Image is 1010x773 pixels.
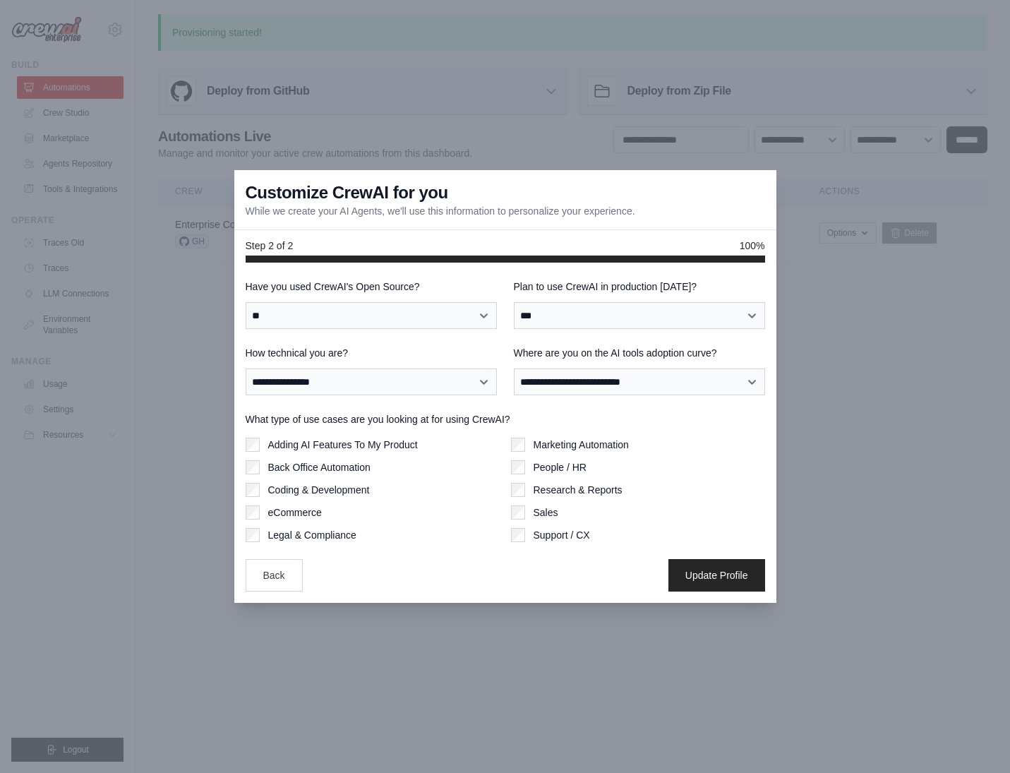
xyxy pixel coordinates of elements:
[514,346,765,360] label: Where are you on the AI tools adoption curve?
[534,460,587,474] label: People / HR
[268,483,370,497] label: Coding & Development
[668,559,765,592] button: Update Profile
[246,239,294,253] span: Step 2 of 2
[534,505,558,520] label: Sales
[246,204,635,218] p: While we create your AI Agents, we'll use this information to personalize your experience.
[268,460,371,474] label: Back Office Automation
[246,280,497,294] label: Have you used CrewAI's Open Source?
[246,559,303,592] button: Back
[740,239,765,253] span: 100%
[246,181,448,204] h3: Customize CrewAI for you
[268,528,356,542] label: Legal & Compliance
[268,505,322,520] label: eCommerce
[534,438,629,452] label: Marketing Automation
[534,528,590,542] label: Support / CX
[246,346,497,360] label: How technical you are?
[534,483,623,497] label: Research & Reports
[246,412,765,426] label: What type of use cases are you looking at for using CrewAI?
[514,280,765,294] label: Plan to use CrewAI in production [DATE]?
[268,438,418,452] label: Adding AI Features To My Product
